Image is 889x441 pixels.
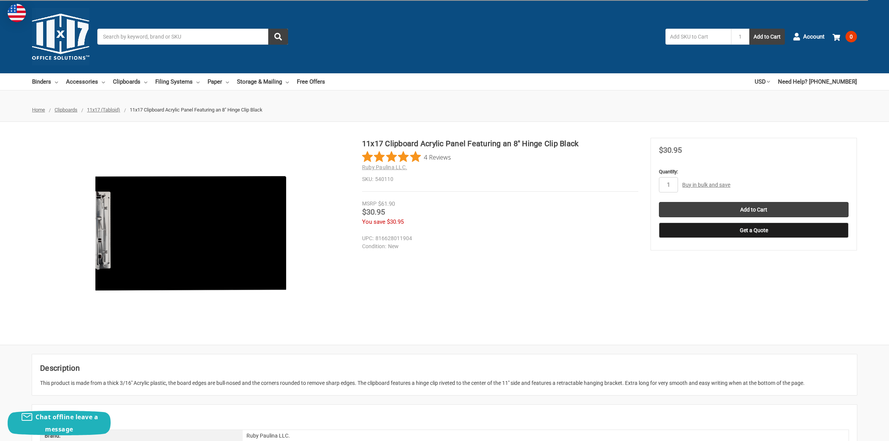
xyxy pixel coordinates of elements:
[40,379,849,387] div: This product is made from a thick 3/16'' Acrylic plastic, the board edges are bull-nosed and the ...
[362,164,407,170] a: Ruby Paulina LLC.
[755,73,770,90] a: USD
[297,73,325,90] a: Free Offers
[32,8,89,65] img: 11x17.com
[362,200,377,208] div: MSRP
[32,107,45,113] a: Home
[682,182,730,188] a: Buy in bulk and save
[659,145,682,155] span: $30.95
[362,242,635,250] dd: New
[40,362,849,374] h2: Description
[793,27,825,47] a: Account
[130,107,263,113] span: 11x17 Clipboard Acrylic Panel Featuring an 8" Hinge Clip Black
[778,73,857,90] a: Need Help? [PHONE_NUMBER]
[749,29,785,45] button: Add to Cart
[8,411,111,435] button: Chat offline leave a message
[55,107,77,113] a: Clipboards
[97,29,288,45] input: Search by keyword, brand or SKU
[659,202,849,217] input: Add to Cart
[113,73,147,90] a: Clipboards
[424,151,451,163] span: 4 Reviews
[803,32,825,41] span: Account
[826,420,889,441] iframe: Google Customer Reviews
[833,27,857,47] a: 0
[237,73,289,90] a: Storage & Mailing
[362,234,374,242] dt: UPC:
[362,207,385,216] span: $30.95
[32,73,58,90] a: Binders
[87,107,120,113] a: 11x17 (Tabloid)
[35,413,98,433] span: Chat offline leave a message
[66,73,105,90] a: Accessories
[659,168,849,176] label: Quantity:
[378,200,395,207] span: $61.90
[665,29,731,45] input: Add SKU to Cart
[659,223,849,238] button: Get a Quote
[40,413,849,424] h2: Extra Information
[362,151,451,163] button: Rated 5 out of 5 stars from 4 reviews. Jump to reviews.
[208,73,229,90] a: Paper
[387,218,404,225] span: $30.95
[155,73,200,90] a: Filing Systems
[846,31,857,42] span: 0
[362,234,635,242] dd: 816628011904
[8,4,26,22] img: duty and tax information for United States
[362,175,373,183] dt: SKU:
[362,242,386,250] dt: Condition:
[362,138,638,149] h1: 11x17 Clipboard Acrylic Panel Featuring an 8" Hinge Clip Black
[362,218,385,225] span: You save
[362,175,638,183] dd: 540110
[95,138,286,329] img: 11x17 Clipboard Acrylic Panel Featuring an 8" Hinge Clip Black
